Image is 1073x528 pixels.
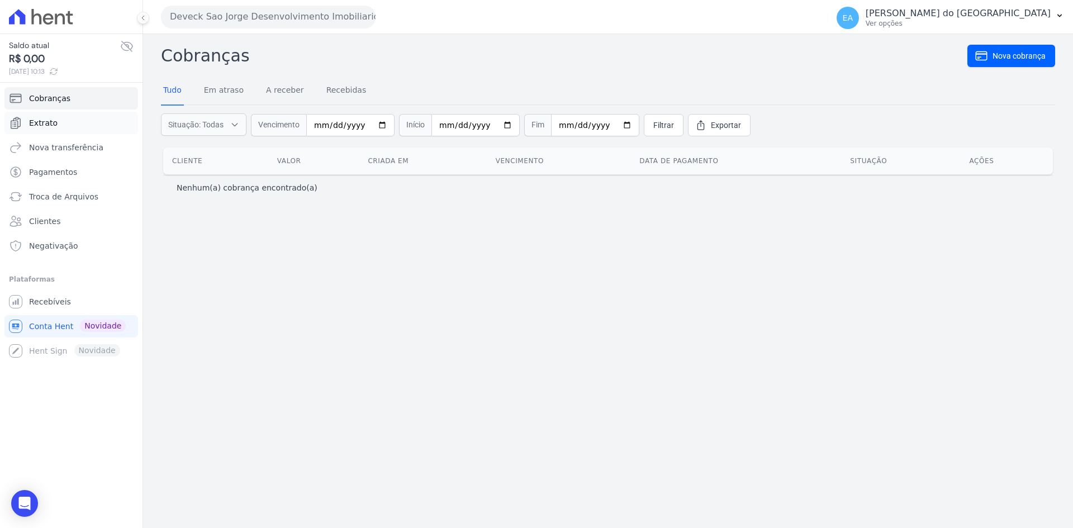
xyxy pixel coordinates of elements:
span: Situação: Todas [168,119,224,130]
a: Negativação [4,235,138,257]
a: Filtrar [644,114,683,136]
p: Nenhum(a) cobrança encontrado(a) [177,182,317,193]
th: Valor [268,148,359,174]
th: Vencimento [487,148,631,174]
a: Nova transferência [4,136,138,159]
span: Negativação [29,240,78,251]
a: Nova cobrança [967,45,1055,67]
span: Nova cobrança [993,50,1046,61]
div: Open Intercom Messenger [11,490,38,517]
th: Criada em [359,148,486,174]
button: Situação: Todas [161,113,246,136]
span: Filtrar [653,120,674,131]
span: Recebíveis [29,296,71,307]
nav: Sidebar [9,87,134,362]
span: Conta Hent [29,321,73,332]
span: Cobranças [29,93,70,104]
p: [PERSON_NAME] do [GEOGRAPHIC_DATA] [866,8,1051,19]
a: Exportar [688,114,751,136]
p: Ver opções [866,19,1051,28]
div: Plataformas [9,273,134,286]
span: Vencimento [251,114,306,136]
span: Pagamentos [29,167,77,178]
a: Tudo [161,77,184,106]
a: Clientes [4,210,138,232]
span: Saldo atual [9,40,120,51]
a: Recebíveis [4,291,138,313]
a: Recebidas [324,77,369,106]
h2: Cobranças [161,43,967,68]
span: Nova transferência [29,142,103,153]
a: Pagamentos [4,161,138,183]
span: Exportar [711,120,741,131]
a: Conta Hent Novidade [4,315,138,337]
th: Situação [841,148,960,174]
button: Deveck Sao Jorge Desenvolvimento Imobiliario SPE LTDA [161,6,376,28]
th: Data de pagamento [630,148,841,174]
span: Troca de Arquivos [29,191,98,202]
a: Extrato [4,112,138,134]
span: Novidade [80,320,126,332]
a: A receber [264,77,306,106]
a: Cobranças [4,87,138,110]
th: Ações [960,148,1053,174]
th: Cliente [163,148,268,174]
span: Início [399,114,431,136]
button: EA [PERSON_NAME] do [GEOGRAPHIC_DATA] Ver opções [828,2,1073,34]
span: R$ 0,00 [9,51,120,66]
span: EA [843,14,853,22]
span: Extrato [29,117,58,129]
span: Clientes [29,216,60,227]
span: [DATE] 10:13 [9,66,120,77]
span: Fim [524,114,551,136]
a: Em atraso [202,77,246,106]
a: Troca de Arquivos [4,185,138,208]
